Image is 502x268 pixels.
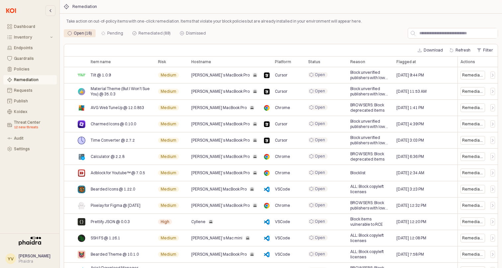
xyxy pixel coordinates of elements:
[3,144,57,154] button: Settings
[91,72,111,78] span: Tilt @ 1.0.9
[161,252,176,257] span: Medium
[91,121,136,127] span: Charmed Icons @ 0.10.0
[315,154,325,159] span: Open
[350,216,391,227] span: Block items vulnerable to RCE
[462,252,483,257] div: Remediate
[191,235,242,241] span: [PERSON_NAME]’s Mac mini
[72,4,97,9] div: Remediation
[460,185,485,194] div: Remediate
[396,252,424,257] span: [DATE] 7:58 PM
[3,96,57,106] button: Publish
[396,154,424,159] span: [DATE] 6:36 PM
[275,203,290,208] span: Chrome
[315,235,325,240] span: Open
[315,219,325,224] span: Open
[161,105,176,110] span: Medium
[350,184,391,195] span: ALL: Block copyleft licenses
[14,56,53,61] div: Guardrails
[3,22,57,31] button: Dashboard
[396,72,424,78] span: [DATE] 9:44 PM
[14,125,53,130] div: 12 new threats
[350,119,391,129] span: Block unverified publishers with low install count
[191,219,206,224] span: Cyllene
[161,170,176,176] span: Medium
[161,89,176,94] span: Medium
[191,105,247,110] span: [PERSON_NAME] MacBook Pro
[161,121,176,127] span: Medium
[474,46,496,54] button: Filter
[308,59,320,65] span: Status
[462,203,483,208] div: Remediate
[350,86,391,97] span: Block unverified publishers with low install count
[3,134,57,143] button: Audit
[5,253,16,264] button: YV
[275,105,290,110] span: Chrome
[275,121,288,127] span: Cursor
[275,89,288,94] span: Cursor
[14,24,53,29] div: Dashboard
[350,200,391,211] span: BROWSERS: Block publishers with low installs and a single extension
[460,234,485,242] div: Remediate
[191,252,247,257] span: [PERSON_NAME] MacBook Pro
[460,250,485,259] div: Remediate
[350,59,365,65] span: Reason
[460,169,485,177] div: Remediate
[275,154,290,159] span: Chrome
[460,87,485,96] div: Remediate
[128,29,175,37] div: Remediated (89)
[161,219,169,224] span: High
[191,89,250,94] span: [PERSON_NAME]’s MacBook Pro
[91,235,120,241] span: SSH FS @ 1.26.1
[275,252,290,257] span: VSCode
[186,29,206,37] div: Dismissed
[8,255,14,262] div: YV
[462,170,483,176] div: Remediate
[14,109,53,114] div: Koidex
[3,65,57,74] button: Policies
[315,170,325,175] span: Open
[14,136,53,141] div: Audit
[396,138,424,143] span: [DATE] 3:03 PM
[191,121,250,127] span: [PERSON_NAME]’s MacBook Pro
[315,251,325,257] span: Open
[275,219,290,224] span: VSCode
[350,249,391,260] span: ALL: Block copyleft licenses
[460,136,485,145] div: Remediate
[191,170,250,176] span: [PERSON_NAME]’s MacBook Pro
[3,107,57,116] button: Koidex
[275,170,290,176] span: Chrome
[315,72,325,77] span: Open
[161,138,176,143] span: Medium
[350,233,391,243] span: ALL: Block copyleft licenses
[74,29,92,37] div: Open (18)
[14,35,49,40] div: Inventory
[191,138,250,143] span: [PERSON_NAME]’s MacBook Pro
[66,18,495,24] p: Take action on out-of-policy items with one-click remediation. Items that violate your block poli...
[315,137,325,143] span: Open
[462,138,483,143] div: Remediate
[14,88,53,93] div: Requests
[91,86,153,97] span: Material Theme (But I Won't Sue You) @ 35.0.3
[91,187,135,192] span: Bearded Icons @ 1.22.0
[19,253,50,258] span: [PERSON_NAME]
[350,135,391,146] span: Block unverified publishers with low install count
[91,252,139,257] span: Bearded Theme @ 10.1.0
[275,235,290,241] span: VSCode
[191,187,247,192] span: [PERSON_NAME] MacBook Pro
[191,154,250,159] span: [PERSON_NAME]’s MacBook Pro
[14,77,53,82] div: Remediation
[350,151,391,162] span: BROWSERS: Block deprecated items
[161,187,176,192] span: Medium
[350,102,391,113] span: BROWSERS: Block deprecated items
[14,120,53,130] div: Threat Center
[460,59,475,65] span: Actions
[350,70,391,80] span: Block unverified publishers with low install count
[91,219,130,224] span: Prettify JSON @ 0.0.3
[14,147,53,151] div: Settings
[460,103,485,112] div: Remediate
[158,59,166,65] span: Risk
[91,138,135,143] span: Time Converter @ 2.7.2
[161,72,176,78] span: Medium
[91,154,125,159] span: Calculator @ 2.2.8
[275,59,291,65] span: Platform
